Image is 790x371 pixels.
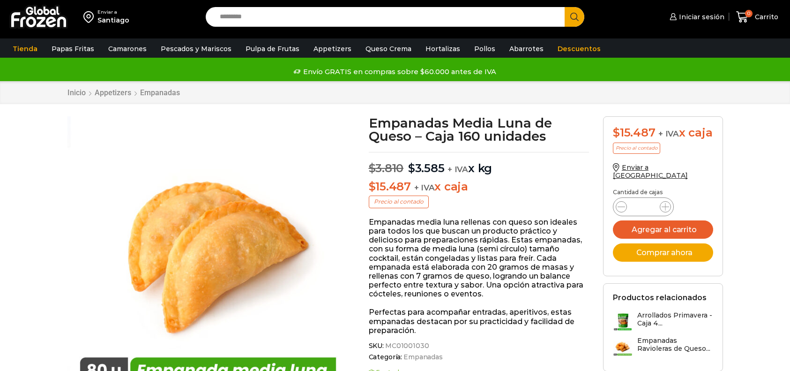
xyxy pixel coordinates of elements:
a: Tienda [8,40,42,58]
h2: Productos relacionados [613,293,707,302]
p: Perfectas para acompañar entradas, aperitivos, estas empanadas destacan por su practicidad y faci... [369,308,589,335]
nav: Breadcrumb [67,88,180,97]
div: Enviar a [97,9,129,15]
span: Iniciar sesión [677,12,724,22]
p: x kg [369,152,589,175]
span: + IVA [447,165,468,174]
button: Agregar al carrito [613,220,713,239]
bdi: 15.487 [613,126,655,139]
h3: Arrollados Primavera - Caja 4... [637,311,713,327]
a: Empanadas Ravioleras de Queso... [613,337,713,357]
bdi: 3.585 [408,161,445,175]
a: Abarrotes [505,40,548,58]
bdi: 15.487 [369,180,411,193]
p: Empanadas media luna rellenas con queso son ideales para todos los que buscan un producto práctic... [369,218,589,299]
a: Enviar a [GEOGRAPHIC_DATA] [613,163,688,180]
span: $ [369,161,376,175]
span: 0 [745,10,753,17]
a: Appetizers [94,88,132,97]
button: Comprar ahora [613,243,713,262]
span: Categoría: [369,353,589,361]
h1: Empanadas Media Luna de Queso – Caja 160 unidades [369,116,589,143]
a: Pescados y Mariscos [156,40,236,58]
span: Carrito [753,12,778,22]
a: Empanadas [140,88,180,97]
a: Iniciar sesión [667,8,724,26]
p: Precio al contado [613,143,660,154]
span: SKU: [369,342,589,350]
span: $ [613,126,620,139]
h3: Empanadas Ravioleras de Queso... [637,337,713,353]
button: Search button [565,7,584,27]
div: Santiago [97,15,129,25]
a: Inicio [67,88,86,97]
p: Precio al contado [369,196,429,208]
a: Camarones [104,40,151,58]
a: Pulpa de Frutas [241,40,304,58]
div: x caja [613,126,713,140]
a: Queso Crema [361,40,416,58]
input: Product quantity [634,200,652,213]
a: Hortalizas [421,40,465,58]
a: Pollos [470,40,500,58]
a: Papas Fritas [47,40,99,58]
p: x caja [369,180,589,194]
a: Arrollados Primavera - Caja 4... [613,311,713,332]
span: + IVA [414,183,435,192]
a: Appetizers [309,40,356,58]
span: $ [369,180,376,193]
bdi: 3.810 [369,161,404,175]
a: Descuentos [553,40,605,58]
a: Empanadas [402,353,443,361]
a: 0 Carrito [734,6,781,28]
span: $ [408,161,415,175]
p: Cantidad de cajas [613,189,713,196]
img: address-field-icon.svg [83,9,97,25]
span: MC01001030 [384,342,429,350]
span: + IVA [658,129,679,138]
